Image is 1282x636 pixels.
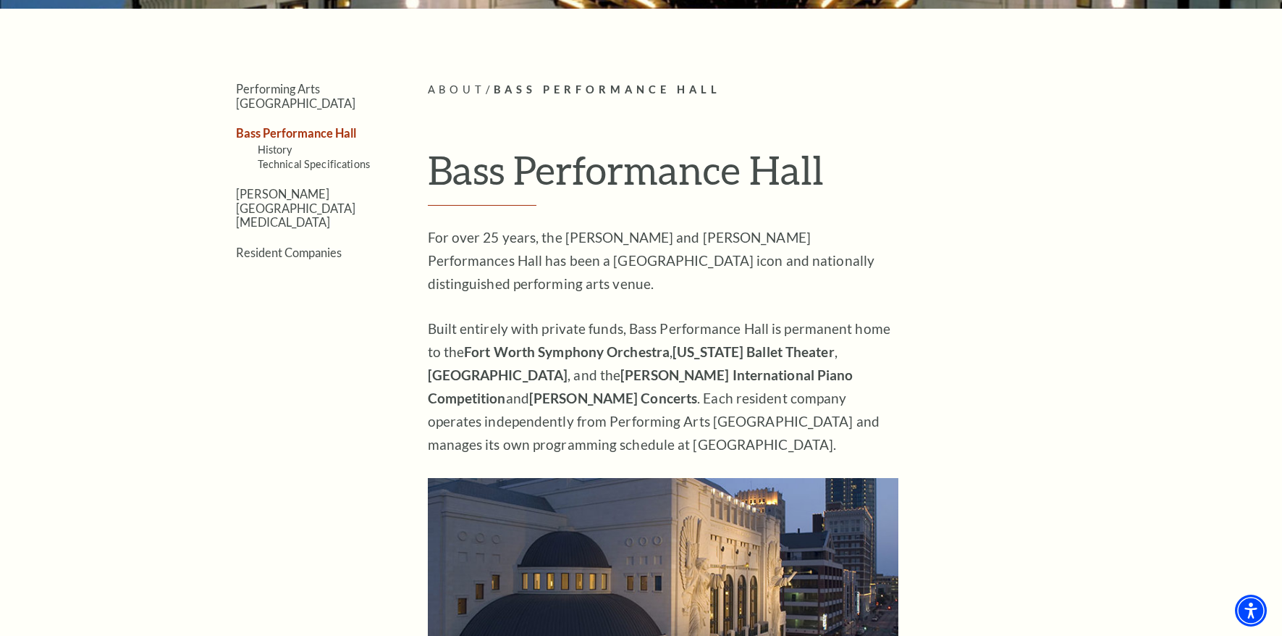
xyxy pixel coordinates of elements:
[258,158,370,170] a: Technical Specifications
[428,317,898,456] p: Built entirely with private funds, Bass Performance Hall is permanent home to the , , , and the a...
[529,390,697,406] strong: [PERSON_NAME] Concerts
[236,246,342,259] a: Resident Companies
[236,126,356,140] a: Bass Performance Hall
[236,187,355,229] a: [PERSON_NAME][GEOGRAPHIC_DATA][MEDICAL_DATA]
[464,343,670,360] strong: Fort Worth Symphony Orchestra
[428,81,1090,99] p: /
[428,146,1090,206] h1: Bass Performance Hall
[1235,595,1267,627] div: Accessibility Menu
[428,83,486,96] span: About
[258,143,292,156] a: History
[428,367,568,383] strong: [GEOGRAPHIC_DATA]
[672,343,835,360] strong: [US_STATE] Ballet Theater
[428,367,853,406] strong: [PERSON_NAME] International Piano Competition
[494,83,722,96] span: Bass Performance Hall
[236,82,355,109] a: Performing Arts [GEOGRAPHIC_DATA]
[428,226,898,296] p: For over 25 years, the [PERSON_NAME] and [PERSON_NAME] Performances Hall has been a [GEOGRAPHIC_D...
